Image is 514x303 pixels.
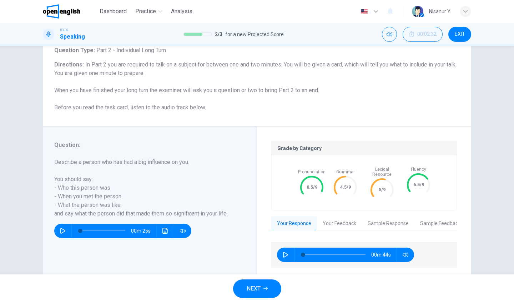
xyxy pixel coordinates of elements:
[132,5,165,18] button: Practice
[271,216,317,231] button: Your Response
[382,27,397,42] div: Mute
[417,31,437,37] span: 00:02:32
[131,224,156,238] span: 00m 25s
[43,4,97,19] a: OpenEnglish logo
[54,60,460,112] h6: Directions :
[336,169,355,174] span: Grammar
[298,169,326,174] span: Pronunciation
[360,9,369,14] img: en
[233,279,281,298] button: NEXT
[411,167,426,172] span: Fluency
[340,184,351,190] text: 4.5/9
[455,31,465,37] span: EXIT
[413,182,424,187] text: 6.5/9
[95,47,166,54] span: Part 2 - Individual Long Turn
[60,28,68,33] span: IELTS
[379,187,385,192] text: 5/9
[277,145,451,151] p: Grade by Category
[135,7,156,16] span: Practice
[429,7,451,16] div: Nisanur Y.
[371,248,397,262] span: 00m 44s
[362,216,414,231] button: Sample Response
[97,5,130,18] button: Dashboard
[366,167,398,177] span: Lexical Resource
[160,224,171,238] button: Click to see the audio transcription
[43,4,80,19] img: OpenEnglish logo
[54,158,237,218] h6: Describe a person who has had a big influence on you. You should say: - Who this person was - Whe...
[271,216,457,231] div: basic tabs example
[412,6,423,17] img: Profile picture
[403,27,443,42] button: 00:02:32
[100,7,127,16] span: Dashboard
[54,141,237,149] h6: Question :
[317,216,362,231] button: Your Feedback
[414,216,466,231] button: Sample Feedback
[54,46,460,55] h6: Question Type :
[54,61,457,111] span: In Part 2 you are required to talk on a subject for between one and two minutes. You will be give...
[247,284,261,294] span: NEXT
[306,184,317,190] text: 8.5/9
[215,30,222,39] span: 2 / 3
[403,27,443,42] div: Hide
[225,30,284,39] span: for a new Projected Score
[171,7,192,16] span: Analysis
[60,33,85,41] h1: Speaking
[448,27,471,42] button: EXIT
[168,5,195,18] button: Analysis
